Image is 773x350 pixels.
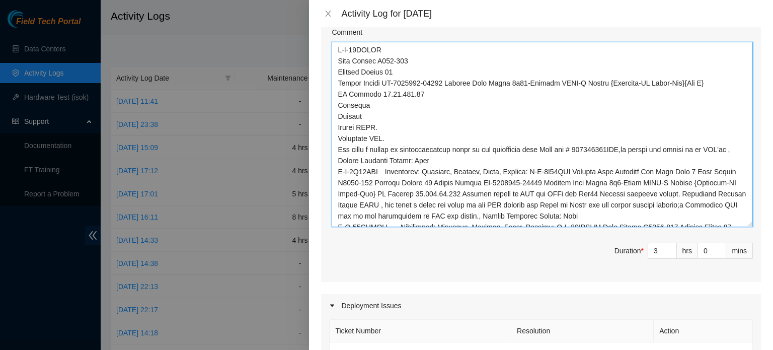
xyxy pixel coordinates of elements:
textarea: Comment [332,42,753,227]
th: Resolution [511,320,654,342]
div: mins [726,243,753,259]
div: hrs [677,243,698,259]
div: Deployment Issues [321,294,761,317]
label: Comment [332,27,362,38]
div: Activity Log for [DATE] [341,8,761,19]
button: Close [321,9,335,19]
th: Ticket Number [330,320,511,342]
div: Duration [614,245,644,256]
span: caret-right [329,303,335,309]
span: close [324,10,332,18]
th: Action [654,320,753,342]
